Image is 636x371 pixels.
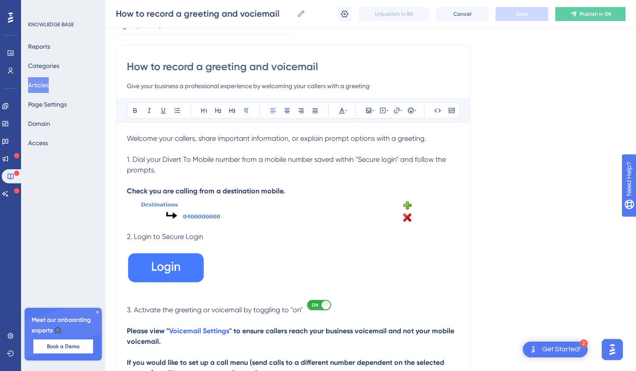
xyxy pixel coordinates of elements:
[127,232,203,241] span: 2. Login to Secure Login
[436,7,489,21] button: Cancel
[375,11,413,18] span: Unpublish in EN
[127,60,460,74] input: Article Title
[127,327,456,346] strong: " to ensure callers reach your business voicemail and not your mobile voicemail.
[580,11,611,18] span: Publish in EN
[28,77,49,93] button: Articles
[127,81,460,91] input: Article Description
[127,187,285,195] strong: Check you are calling from a destination mobile.
[127,306,303,314] span: 3. Activate the greeting or voicemail by toggling to "on"
[33,339,93,353] button: Book a Demo
[28,135,48,151] button: Access
[28,96,67,112] button: Page Settings
[599,336,625,363] iframe: UserGuiding AI Assistant Launcher
[127,327,169,335] strong: Please view "
[28,58,59,74] button: Categories
[127,134,426,143] span: Welcome your callers, share important information, or explain prompt options with a greeting.
[169,327,229,335] strong: Voicemail Settings
[127,155,448,174] span: 1. Dial your Divert To Mobile number from a mobile number saved within "Secure login" and follow ...
[516,11,528,18] span: Save
[496,7,548,21] button: Save
[21,2,55,13] span: Need Help?
[47,343,79,350] span: Book a Demo
[542,345,581,354] div: Get Started!
[555,7,625,21] button: Publish in EN
[453,11,471,18] span: Cancel
[580,339,588,347] div: 2
[28,21,74,28] div: KNOWLEDGE BASE
[523,342,588,357] div: Open Get Started! checklist, remaining modules: 2
[116,7,293,20] input: Article Name
[28,39,50,54] button: Reports
[528,344,539,355] img: launcher-image-alternative-text
[359,7,429,21] button: Unpublish in EN
[28,116,50,132] button: Domain
[32,315,95,336] span: Meet our onboarding experts 🎧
